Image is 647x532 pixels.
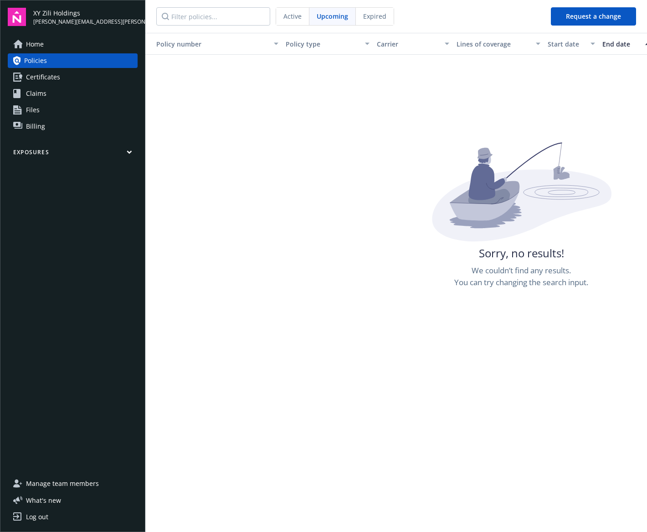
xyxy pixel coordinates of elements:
span: Home [26,37,44,52]
span: What ' s new [26,495,61,505]
input: Filter policies... [156,7,270,26]
button: Policy type [282,33,373,55]
button: Lines of coverage [453,33,544,55]
div: Policy number [149,39,268,49]
a: Home [8,37,138,52]
span: [PERSON_NAME][EMAIL_ADDRESS][PERSON_NAME][DOMAIN_NAME] [33,18,138,26]
span: Active [283,11,302,21]
span: You can try changing the search input. [454,276,588,288]
button: XY Zili Holdings[PERSON_NAME][EMAIL_ADDRESS][PERSON_NAME][DOMAIN_NAME] [33,8,138,26]
span: Expired [363,11,386,21]
span: We couldn’t find any results. [472,265,571,276]
span: Certificates [26,70,60,84]
div: Carrier [377,39,439,49]
div: Policy type [286,39,359,49]
span: Manage team members [26,476,99,491]
div: Log out [26,510,48,524]
span: Sorry, no results! [479,245,564,261]
span: Claims [26,86,46,101]
button: What's new [8,495,76,505]
span: Files [26,103,40,117]
div: Toggle SortBy [149,39,268,49]
span: Billing [26,119,45,134]
button: Exposures [8,148,138,160]
a: Billing [8,119,138,134]
a: Claims [8,86,138,101]
button: Start date [544,33,599,55]
a: Files [8,103,138,117]
span: Upcoming [317,11,348,21]
a: Certificates [8,70,138,84]
span: XY Zili Holdings [33,8,138,18]
img: navigator-logo.svg [8,8,26,26]
button: Carrier [373,33,453,55]
div: End date [602,39,640,49]
button: Request a change [551,7,636,26]
a: Policies [8,53,138,68]
a: Manage team members [8,476,138,491]
div: Lines of coverage [457,39,530,49]
span: Policies [24,53,47,68]
div: Start date [548,39,585,49]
